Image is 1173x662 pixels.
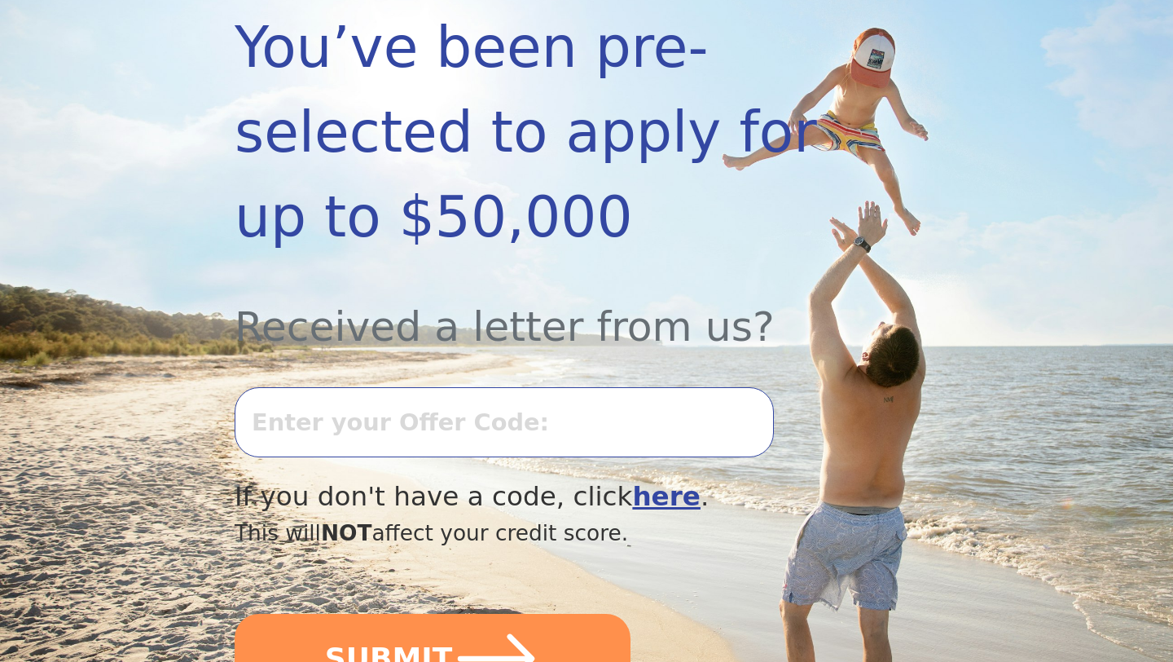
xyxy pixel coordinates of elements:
input: Enter your Offer Code: [235,387,774,457]
div: You’ve been pre-selected to apply for up to $50,000 [235,5,833,259]
div: Received a letter from us? [235,259,833,358]
a: here [632,481,701,512]
div: If you don't have a code, click . [235,477,833,517]
div: This will affect your credit score. [235,517,833,549]
span: NOT [321,520,372,545]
